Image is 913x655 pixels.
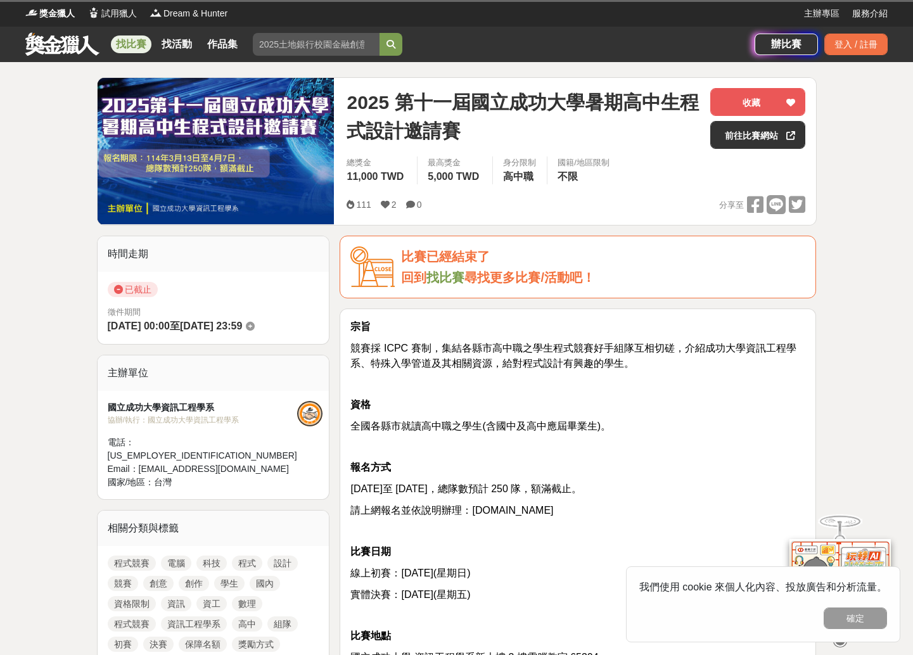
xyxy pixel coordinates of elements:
[755,34,818,55] a: 辦比賽
[710,88,805,116] button: 收藏
[232,637,280,652] a: 獎勵方式
[350,246,395,288] img: Icon
[25,7,75,20] a: Logo獎金獵人
[347,156,407,169] span: 總獎金
[852,7,888,20] a: 服務介紹
[108,401,297,414] div: 國立成功大學資訊工程學系
[163,7,227,20] span: Dream & Hunter
[161,596,191,611] a: 資訊
[503,156,537,169] div: 身分限制
[250,576,280,591] a: 國內
[232,616,262,632] a: 高中
[232,596,262,611] a: 數理
[87,6,100,19] img: Logo
[350,630,391,641] strong: 比賽地點
[350,421,611,431] span: 全國各縣市就讀高中職之學生(含國中及高中應屆畢業生)。
[108,436,297,462] div: 電話： [US_EMPLOYER_IDENTIFICATION_NUMBER]
[202,35,243,53] a: 作品集
[428,156,482,169] span: 最高獎金
[719,196,744,215] span: 分享至
[253,33,380,56] input: 2025土地銀行校園金融創意挑戰賽：從你出發 開啟智慧金融新頁
[111,35,151,53] a: 找比賽
[108,616,156,632] a: 程式競賽
[108,414,297,426] div: 協辦/執行： 國立成功大學資訊工程學系
[150,6,162,19] img: Logo
[350,546,391,557] strong: 比賽日期
[108,462,297,476] div: Email： [EMAIL_ADDRESS][DOMAIN_NAME]
[180,321,242,331] span: [DATE] 23:59
[350,321,371,332] strong: 宗旨
[179,637,227,652] a: 保障名額
[824,607,887,629] button: 確定
[267,556,298,571] a: 設計
[350,568,470,578] span: 線上初賽：[DATE](星期日)
[350,589,470,600] span: 實體決賽：[DATE](星期五)
[154,477,172,487] span: 台灣
[143,637,174,652] a: 決賽
[824,34,888,55] div: 登入 / 註冊
[108,477,155,487] span: 國家/地區：
[464,270,595,284] span: 尋找更多比賽/活動吧！
[108,576,138,591] a: 競賽
[101,7,137,20] span: 試用獵人
[98,78,335,224] img: Cover Image
[98,355,329,391] div: 主辦單位
[161,556,191,571] a: 電腦
[401,270,426,284] span: 回到
[356,200,371,210] span: 111
[170,321,180,331] span: 至
[108,637,138,652] a: 初賽
[347,171,404,182] span: 11,000 TWD
[196,556,227,571] a: 科技
[558,156,610,169] div: 國籍/地區限制
[428,171,479,182] span: 5,000 TWD
[179,576,209,591] a: 創作
[87,7,137,20] a: Logo試用獵人
[710,121,805,149] a: 前往比賽網站
[350,483,582,494] span: [DATE]至 [DATE]，總隊數預計 250 隊，額滿截止。
[347,88,700,145] span: 2025 第十一屆國立成功大學暑期高中生程式設計邀請賽
[98,511,329,546] div: 相關分類與標籤
[108,596,156,611] a: 資格限制
[108,556,156,571] a: 程式競賽
[150,7,227,20] a: LogoDream & Hunter
[161,616,227,632] a: 資訊工程學系
[804,7,840,20] a: 主辦專區
[108,307,141,317] span: 徵件期間
[639,582,887,592] span: 我們使用 cookie 來個人化內容、投放廣告和分析流量。
[232,556,262,571] a: 程式
[214,576,245,591] a: 學生
[392,200,397,210] span: 2
[350,343,796,369] span: 競賽採 ICPC 賽制，集結各縣市高中職之學生程式競賽好手組隊互相切磋，介紹成功大學資訊工程學系、特殊入學管道及其相關資源，給對程式設計有興趣的學生。
[417,200,422,210] span: 0
[267,616,298,632] a: 組隊
[98,236,329,272] div: 時間走期
[39,7,75,20] span: 獎金獵人
[789,539,891,623] img: d2146d9a-e6f6-4337-9592-8cefde37ba6b.png
[558,171,578,182] span: 不限
[350,462,391,473] strong: 報名方式
[196,596,227,611] a: 資工
[108,282,158,297] span: 已截止
[25,6,38,19] img: Logo
[156,35,197,53] a: 找活動
[350,505,553,516] span: 請上網報名並依說明辦理：[DOMAIN_NAME]
[108,321,170,331] span: [DATE] 00:00
[426,270,464,284] a: 找比賽
[350,399,371,410] strong: 資格
[143,576,174,591] a: 創意
[503,171,533,182] span: 高中職
[401,246,805,267] div: 比賽已經結束了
